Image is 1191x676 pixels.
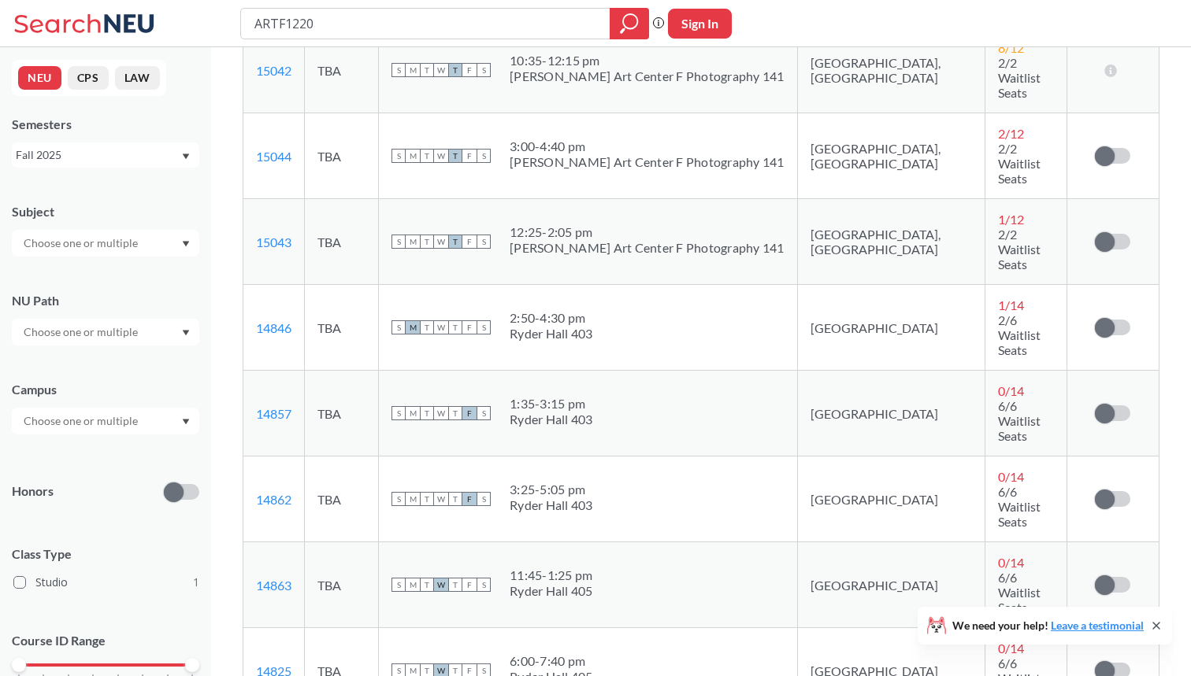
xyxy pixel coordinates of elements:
[477,63,491,77] span: S
[420,149,434,163] span: T
[477,578,491,592] span: S
[998,227,1041,272] span: 2/2 Waitlist Seats
[420,406,434,420] span: T
[256,149,291,164] a: 15044
[434,63,448,77] span: W
[998,555,1024,570] span: 0 / 14
[391,149,406,163] span: S
[182,153,190,160] svg: Dropdown arrow
[462,235,477,249] span: F
[18,66,61,90] button: NEU
[305,542,379,628] td: TBA
[998,126,1024,141] span: 2 / 12
[253,10,599,37] input: Class, professor, course number, "phrase"
[434,406,448,420] span: W
[115,66,160,90] button: LAW
[305,456,379,542] td: TBA
[797,542,985,628] td: [GEOGRAPHIC_DATA]
[1051,619,1144,632] a: Leave a testimonial
[510,224,785,240] div: 12:25 - 2:05 pm
[420,578,434,592] span: T
[477,406,491,420] span: S
[182,419,190,425] svg: Dropdown arrow
[477,235,491,249] span: S
[477,149,491,163] span: S
[12,203,199,220] div: Subject
[998,40,1024,55] span: 8 / 12
[434,578,448,592] span: W
[256,492,291,507] a: 14862
[256,578,291,593] a: 14863
[462,492,477,506] span: F
[998,469,1024,484] span: 0 / 14
[391,492,406,506] span: S
[305,113,379,199] td: TBA
[305,199,379,285] td: TBA
[510,310,593,326] div: 2:50 - 4:30 pm
[998,484,1041,529] span: 6/6 Waitlist Seats
[12,408,199,434] div: Dropdown arrow
[12,482,54,501] p: Honors
[13,572,199,593] label: Studio
[797,28,985,113] td: [GEOGRAPHIC_DATA], [GEOGRAPHIC_DATA]
[391,63,406,77] span: S
[434,235,448,249] span: W
[797,113,985,199] td: [GEOGRAPHIC_DATA], [GEOGRAPHIC_DATA]
[193,574,199,591] span: 1
[12,319,199,345] div: Dropdown arrow
[256,406,291,421] a: 14857
[305,285,379,371] td: TBA
[12,142,199,168] div: Fall 2025Dropdown arrow
[12,116,199,133] div: Semesters
[406,63,420,77] span: M
[510,567,593,583] div: 11:45 - 1:25 pm
[12,230,199,257] div: Dropdown arrow
[510,482,593,497] div: 3:25 - 5:05 pm
[420,235,434,249] span: T
[510,653,593,669] div: 6:00 - 7:40 pm
[510,139,785,154] div: 3:00 - 4:40 pm
[998,55,1041,100] span: 2/2 Waitlist Seats
[16,234,148,253] input: Choose one or multiple
[998,312,1041,357] span: 2/6 Waitlist Seats
[998,398,1041,443] span: 6/6 Waitlist Seats
[420,320,434,334] span: T
[256,320,291,335] a: 14846
[510,154,785,170] div: [PERSON_NAME] Art Center F Photography 141
[668,9,732,39] button: Sign In
[797,199,985,285] td: [GEOGRAPHIC_DATA], [GEOGRAPHIC_DATA]
[477,492,491,506] span: S
[68,66,109,90] button: CPS
[510,497,593,513] div: Ryder Hall 403
[510,412,593,427] div: Ryder Hall 403
[610,8,649,39] div: magnifying glass
[406,320,420,334] span: M
[448,492,462,506] span: T
[12,632,199,650] p: Course ID Range
[998,212,1024,227] span: 1 / 12
[256,235,291,249] a: 15043
[420,63,434,77] span: T
[12,292,199,309] div: NU Path
[406,578,420,592] span: M
[462,406,477,420] span: F
[998,383,1024,398] span: 0 / 14
[16,412,148,430] input: Choose one or multiple
[448,235,462,249] span: T
[12,545,199,563] span: Class Type
[998,641,1024,656] span: 0 / 14
[434,149,448,163] span: W
[462,63,477,77] span: F
[510,583,593,599] div: Ryder Hall 405
[448,149,462,163] span: T
[406,235,420,249] span: M
[16,323,148,342] input: Choose one or multiple
[305,371,379,456] td: TBA
[448,63,462,77] span: T
[182,241,190,247] svg: Dropdown arrow
[797,456,985,542] td: [GEOGRAPHIC_DATA]
[998,297,1024,312] span: 1 / 14
[305,28,379,113] td: TBA
[462,578,477,592] span: F
[477,320,491,334] span: S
